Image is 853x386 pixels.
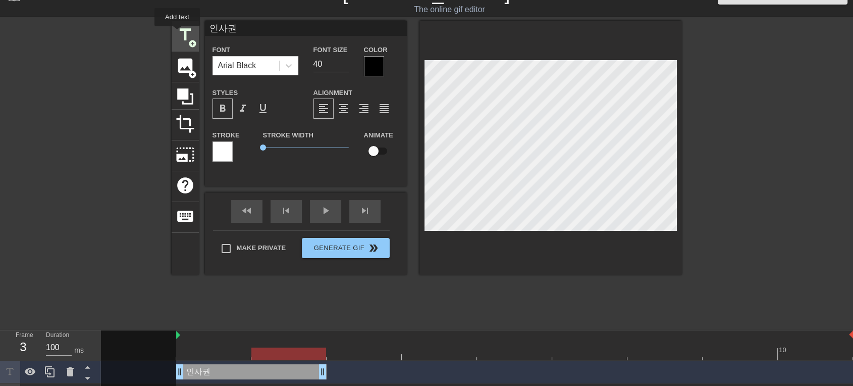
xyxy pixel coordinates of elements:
img: bound-end.png [849,330,853,339]
span: add_circle [188,39,197,48]
label: Stroke [212,130,240,140]
div: Arial Black [218,60,256,72]
div: ms [74,345,84,356]
span: help [176,176,195,195]
label: Font [212,45,230,55]
span: format_align_justify [378,103,390,115]
span: title [176,25,195,44]
span: Generate Gif [306,242,385,254]
label: Stroke Width [263,130,313,140]
div: The online gif editor [289,4,609,16]
span: skip_next [359,205,371,217]
span: format_bold [217,103,229,115]
label: Alignment [313,88,352,98]
span: play_arrow [319,205,332,217]
label: Color [364,45,388,55]
span: fast_rewind [241,205,253,217]
span: format_underline [257,103,269,115]
span: format_align_center [338,103,350,115]
span: Make Private [237,243,286,253]
span: format_italic [237,103,249,115]
span: image [176,56,195,75]
span: photo_size_select_large [176,145,195,164]
span: drag_handle [175,367,185,377]
button: Generate Gif [302,238,389,258]
span: add_circle [188,70,197,79]
span: format_align_right [358,103,370,115]
span: keyboard [176,207,195,226]
label: Animate [364,130,393,140]
span: crop [176,114,195,133]
label: Styles [212,88,238,98]
span: format_align_left [317,103,330,115]
div: Frame [8,330,38,360]
span: skip_previous [280,205,292,217]
div: 10 [779,345,788,355]
label: Font Size [313,45,348,55]
label: Duration [46,332,69,339]
div: 3 [16,338,31,356]
span: drag_handle [317,367,328,377]
span: double_arrow [367,242,380,254]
